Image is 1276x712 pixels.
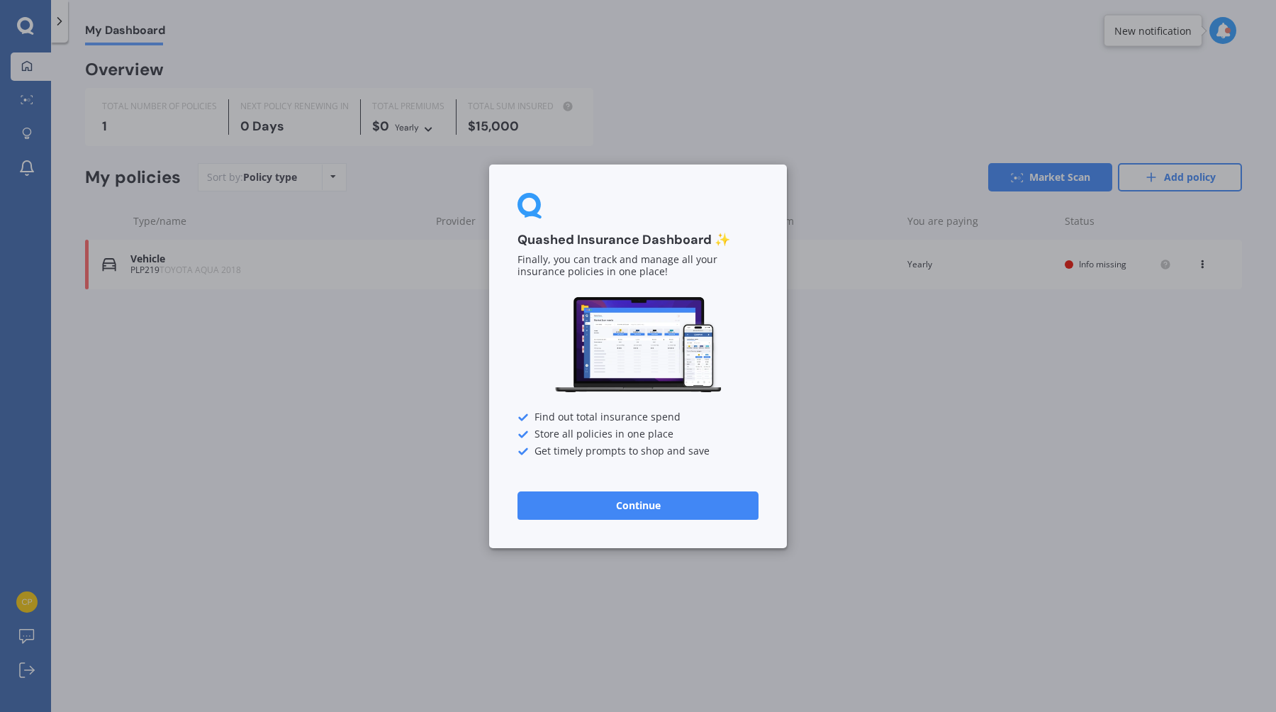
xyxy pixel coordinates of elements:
[517,254,759,278] p: Finally, you can track and manage all your insurance policies in one place!
[517,411,759,423] div: Find out total insurance spend
[553,295,723,395] img: Dashboard
[517,428,759,440] div: Store all policies in one place
[517,445,759,457] div: Get timely prompts to shop and save
[517,491,759,519] button: Continue
[517,232,759,248] h3: Quashed Insurance Dashboard ✨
